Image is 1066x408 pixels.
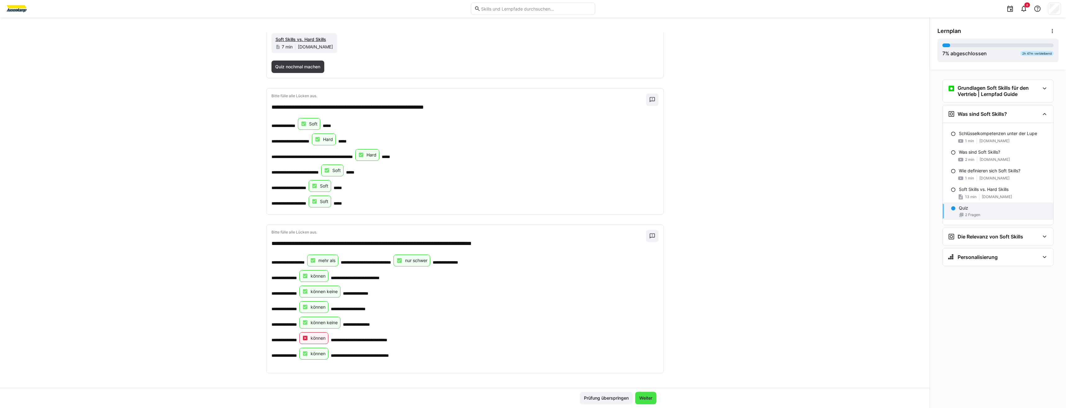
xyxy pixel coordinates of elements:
[332,167,341,174] p: Soft
[959,205,968,211] p: Quiz
[958,254,998,260] h3: Personalisierung
[311,335,326,341] p: können
[982,194,1012,199] span: [DOMAIN_NAME]
[367,152,376,158] p: Hard
[979,176,1009,181] span: [DOMAIN_NAME]
[309,121,317,127] p: Soft
[298,44,333,50] span: [DOMAIN_NAME]
[271,93,646,98] p: Bitte fülle alle Lücken aus.
[276,37,326,42] span: Soft Skills vs. Hard Skills
[580,392,633,404] button: Prüfung überspringen
[965,194,977,199] span: 13 min
[965,157,974,162] span: 2 min
[583,395,630,401] span: Prüfung überspringen
[959,168,1020,174] p: Wie definieren sich Soft Skills?
[635,392,656,404] button: Weiter
[959,130,1037,137] p: Schlüsselkompetenzen unter der Lupe
[1020,51,1054,56] div: 2h 47m verbleibend
[311,320,338,326] p: können keine
[980,157,1010,162] span: [DOMAIN_NAME]
[282,44,293,50] span: 7 min
[942,50,987,57] div: % abgeschlossen
[1026,3,1028,7] span: 8
[958,85,1040,97] h3: Grundlagen Soft Skills für den Vertrieb | Lernpfad Guide
[979,138,1009,143] span: [DOMAIN_NAME]
[638,395,653,401] span: Weiter
[271,230,646,235] p: Bitte fülle alle Lücken aus.
[311,304,326,310] p: können
[942,50,945,57] span: 7
[965,138,974,143] span: 1 min
[405,257,427,264] p: nur schwer
[318,257,335,264] p: mehr als
[311,273,326,279] p: können
[320,198,328,205] p: Soft
[311,288,338,295] p: können keine
[965,176,974,181] span: 1 min
[271,61,325,73] button: Quiz nochmal machen
[959,186,1009,193] p: Soft Skills vs. Hard Skills
[274,64,321,70] span: Quiz nochmal machen
[320,183,328,189] p: Soft
[481,6,592,11] input: Skills und Lernpfade durchsuchen…
[323,136,333,143] p: Hard
[958,233,1023,240] h3: Die Relevanz von Soft Skills
[311,351,326,357] p: können
[937,28,961,34] span: Lernplan
[958,111,1007,117] h3: Was sind Soft Skills?
[965,212,980,217] span: 2 Fragen
[959,149,1000,155] p: Was sind Soft Skills?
